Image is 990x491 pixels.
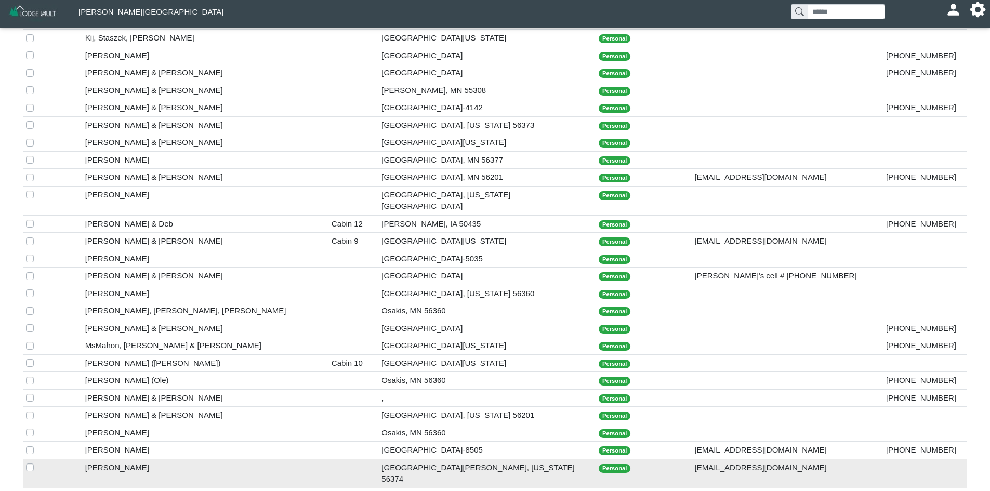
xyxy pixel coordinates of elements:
span: Personal [599,34,630,43]
td: [GEOGRAPHIC_DATA], [US_STATE] 56201 [379,407,585,424]
td: [PERSON_NAME] ([PERSON_NAME]) [83,354,329,372]
td: [GEOGRAPHIC_DATA] [379,320,585,337]
div: [PHONE_NUMBER] [878,392,964,404]
td: [PERSON_NAME] & [PERSON_NAME] [83,99,329,117]
td: [GEOGRAPHIC_DATA]-8505 [379,442,585,459]
span: Personal [599,104,630,113]
span: Personal [599,174,630,182]
span: Personal [599,272,630,281]
td: [EMAIL_ADDRESS][DOMAIN_NAME] [692,233,875,250]
span: Personal [599,360,630,368]
div: [PHONE_NUMBER] [878,323,964,335]
td: [PERSON_NAME] & [PERSON_NAME] [83,268,329,285]
img: Z [8,4,58,22]
td: [GEOGRAPHIC_DATA]-5035 [379,250,585,268]
td: [GEOGRAPHIC_DATA][US_STATE] [379,134,585,152]
span: Personal [599,325,630,334]
td: [PERSON_NAME] (Ole) [83,372,329,390]
td: Osakis, MN 56360 [379,424,585,442]
span: Personal [599,255,630,264]
td: [GEOGRAPHIC_DATA], MN 56201 [379,169,585,187]
td: MsMahon, [PERSON_NAME] & [PERSON_NAME] [83,337,329,355]
td: [EMAIL_ADDRESS][DOMAIN_NAME] [692,169,875,187]
span: Personal [599,69,630,78]
div: [PHONE_NUMBER] [878,50,964,62]
div: [PHONE_NUMBER] [878,218,964,230]
span: Personal [599,220,630,229]
svg: person fill [949,6,957,14]
span: Personal [599,191,630,200]
td: [PERSON_NAME] [83,285,329,302]
span: Personal [599,122,630,130]
span: Personal [599,52,630,61]
td: [GEOGRAPHIC_DATA] [379,64,585,82]
td: [PERSON_NAME] & [PERSON_NAME] [83,233,329,250]
td: Cabin 10 [329,354,379,372]
span: Personal [599,464,630,473]
td: [PERSON_NAME] [83,151,329,169]
svg: search [795,7,803,16]
td: [PERSON_NAME] & Deb [83,215,329,233]
svg: gear fill [974,6,982,14]
span: Personal [599,290,630,299]
td: [PERSON_NAME] [83,186,329,215]
td: [GEOGRAPHIC_DATA], [US_STATE] 56360 [379,285,585,302]
div: [PHONE_NUMBER] [878,340,964,352]
td: Cabin 9 [329,233,379,250]
td: [GEOGRAPHIC_DATA][US_STATE] [379,354,585,372]
td: Cabin 12 [329,215,379,233]
td: Osakis, MN 56360 [379,302,585,320]
td: [PERSON_NAME], [PERSON_NAME], [PERSON_NAME] [83,302,329,320]
span: Personal [599,237,630,246]
td: [GEOGRAPHIC_DATA][US_STATE] [379,337,585,355]
td: [PERSON_NAME]'s cell # [PHONE_NUMBER] [692,268,875,285]
td: [PERSON_NAME] & [PERSON_NAME] [83,64,329,82]
td: [GEOGRAPHIC_DATA] [379,47,585,64]
span: Personal [599,342,630,351]
td: [GEOGRAPHIC_DATA], MN 56377 [379,151,585,169]
td: [PERSON_NAME] & [PERSON_NAME] [83,116,329,134]
span: Personal [599,139,630,148]
td: [EMAIL_ADDRESS][DOMAIN_NAME] [692,459,875,488]
td: Kij, Staszek, [PERSON_NAME] [83,30,329,47]
span: Personal [599,412,630,420]
td: [PERSON_NAME] [83,250,329,268]
span: Personal [599,394,630,403]
div: [PHONE_NUMBER] [878,171,964,183]
td: [GEOGRAPHIC_DATA][PERSON_NAME], [US_STATE] 56374 [379,459,585,488]
div: [PHONE_NUMBER] [878,67,964,79]
td: [PERSON_NAME] [83,424,329,442]
div: [PHONE_NUMBER] [878,375,964,387]
td: [PERSON_NAME], MN 55308 [379,82,585,99]
span: Personal [599,307,630,316]
span: Personal [599,446,630,455]
td: [GEOGRAPHIC_DATA][US_STATE] [379,233,585,250]
span: Personal [599,377,630,386]
td: [PERSON_NAME] & [PERSON_NAME] [83,169,329,187]
td: [GEOGRAPHIC_DATA], [US_STATE][GEOGRAPHIC_DATA] [379,186,585,215]
td: Osakis, MN 56360 [379,372,585,390]
td: [GEOGRAPHIC_DATA], [US_STATE] 56373 [379,116,585,134]
span: Personal [599,429,630,438]
td: [PERSON_NAME] & [PERSON_NAME] [83,389,329,407]
td: [PERSON_NAME] & [PERSON_NAME] [83,134,329,152]
td: [PERSON_NAME] [83,442,329,459]
td: [GEOGRAPHIC_DATA]-4142 [379,99,585,117]
td: , [379,389,585,407]
div: [PHONE_NUMBER] [878,102,964,114]
td: [PERSON_NAME] [83,47,329,64]
td: [PERSON_NAME] & [PERSON_NAME] [83,82,329,99]
td: [PERSON_NAME], IA 50435 [379,215,585,233]
span: Personal [599,156,630,165]
td: [GEOGRAPHIC_DATA][US_STATE] [379,30,585,47]
span: Personal [599,87,630,96]
td: [GEOGRAPHIC_DATA] [379,268,585,285]
td: [EMAIL_ADDRESS][DOMAIN_NAME] [692,442,875,459]
td: [PERSON_NAME] & [PERSON_NAME] [83,407,329,424]
td: [PERSON_NAME] & [PERSON_NAME] [83,320,329,337]
td: [PERSON_NAME] [83,459,329,488]
div: [PHONE_NUMBER] [878,444,964,456]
